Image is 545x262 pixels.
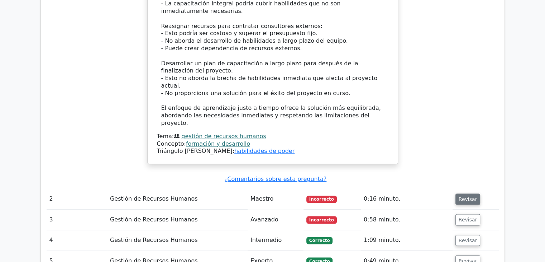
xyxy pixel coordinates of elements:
button: Revisar [455,214,481,225]
font: Gestión de Recursos Humanos [110,216,198,223]
font: Concepto: [157,140,186,147]
a: gestión de recursos humanos [181,133,266,140]
font: - Esto no aborda la brecha de habilidades inmediata que afecta al proyecto actual. [161,75,378,89]
font: Incorrecto [309,197,334,202]
a: habilidades de poder [234,148,295,154]
font: 1:09 minuto. [364,237,400,243]
font: Desarrollar un plan de capacitación a largo plazo para después de la finalización del proyecto: [161,60,358,74]
font: 2 [49,195,53,202]
font: Incorrecto [309,217,334,223]
font: Avanzado [250,216,278,223]
font: Revisar [459,196,477,202]
button: Revisar [455,235,481,246]
font: El enfoque de aprendizaje justo a tiempo ofrece la solución más equilibrada, abordando las necesi... [161,104,381,126]
font: - Puede crear dependencia de recursos externos. [161,45,302,52]
font: Gestión de Recursos Humanos [110,237,198,243]
font: - No proporciona una solución para el éxito del proyecto en curso. [161,90,350,97]
font: Revisar [459,237,477,243]
font: Gestión de Recursos Humanos [110,195,198,202]
button: Revisar [455,193,481,205]
font: Revisar [459,217,477,223]
a: formación y desarrollo [186,140,250,147]
font: Reasignar recursos para contratar consultores externos: [161,23,323,29]
font: - No aborda el desarrollo de habilidades a largo plazo del equipo. [161,37,348,44]
font: 0:16 minuto. [364,195,400,202]
font: Triángulo [PERSON_NAME]: [157,148,234,154]
font: 3 [49,216,53,223]
font: Tema: [157,133,174,140]
font: Correcto [309,238,330,243]
font: 0:58 minuto. [364,216,400,223]
font: 4 [49,237,53,243]
a: ¿Comentarios sobre esta pregunta? [224,176,326,182]
font: - Esto podría ser costoso y superar el presupuesto fijo. [161,30,317,37]
font: Maestro [250,195,273,202]
font: Intermedio [250,237,282,243]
